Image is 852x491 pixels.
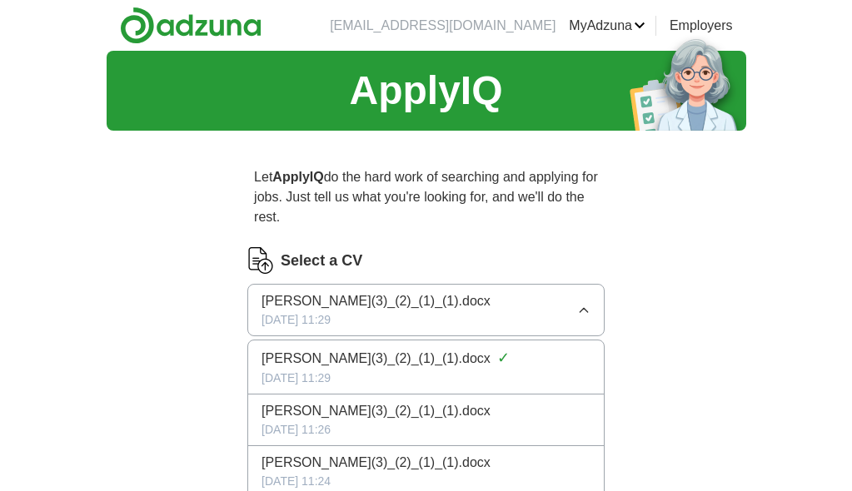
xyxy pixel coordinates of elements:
[247,284,605,336] button: [PERSON_NAME](3)_(2)_(1)_(1).docx[DATE] 11:29
[262,453,491,473] span: [PERSON_NAME](3)_(2)_(1)_(1).docx
[120,7,262,44] img: Adzuna logo
[247,161,605,234] p: Let do the hard work of searching and applying for jobs. Just tell us what you're looking for, an...
[272,170,323,184] strong: ApplyIQ
[569,16,645,36] a: MyAdzuna
[281,250,362,272] label: Select a CV
[262,401,491,421] span: [PERSON_NAME](3)_(2)_(1)_(1).docx
[497,347,510,369] span: ✓
[262,311,331,329] span: [DATE] 11:29
[262,291,491,311] span: [PERSON_NAME](3)_(2)_(1)_(1).docx
[330,16,556,36] li: [EMAIL_ADDRESS][DOMAIN_NAME]
[262,421,590,439] div: [DATE] 11:26
[247,247,274,274] img: CV Icon
[262,473,590,490] div: [DATE] 11:24
[262,349,491,369] span: [PERSON_NAME](3)_(2)_(1)_(1).docx
[349,61,502,121] h1: ApplyIQ
[670,16,733,36] a: Employers
[262,369,590,387] div: [DATE] 11:29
